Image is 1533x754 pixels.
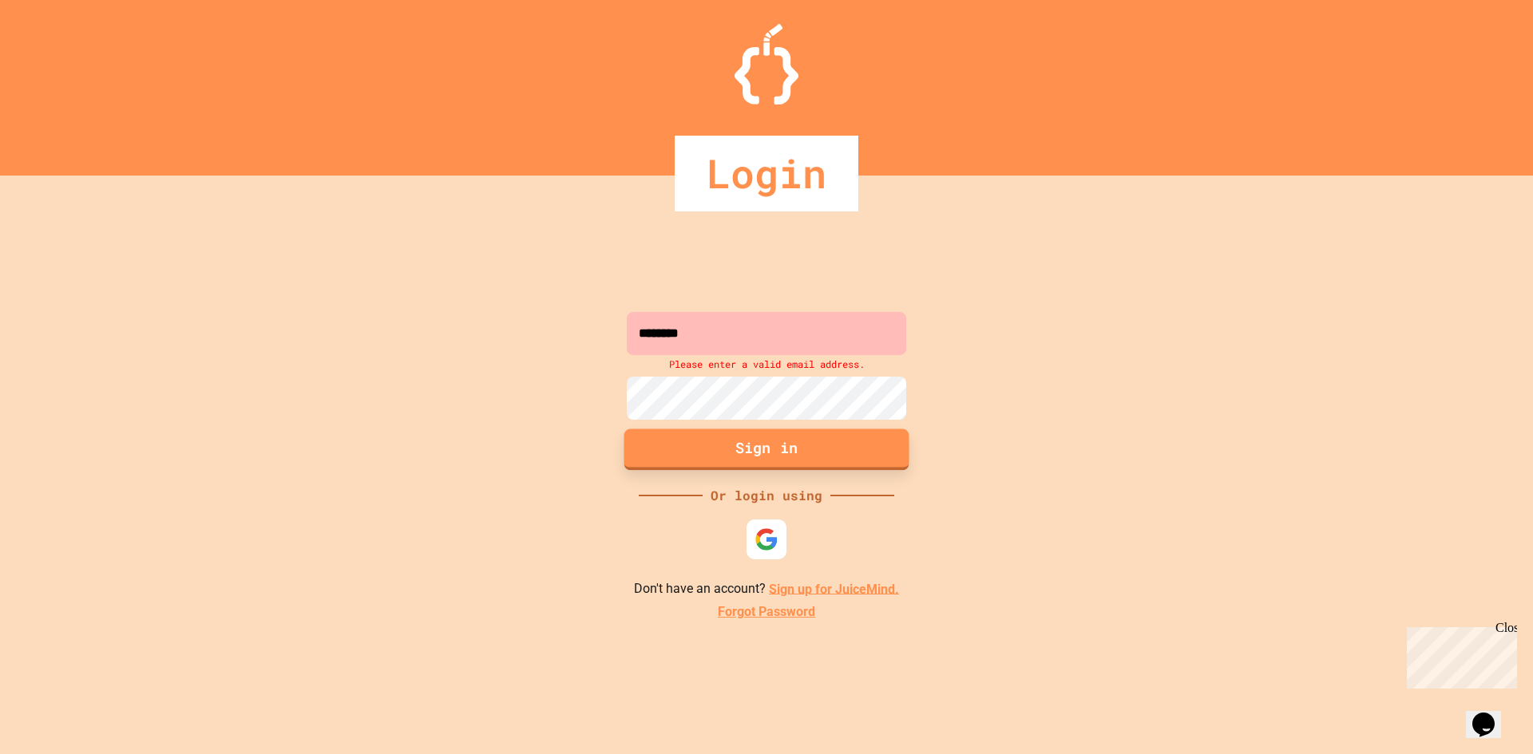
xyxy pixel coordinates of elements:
[1400,621,1517,689] iframe: chat widget
[623,355,910,373] div: Please enter a valid email address.
[6,6,110,101] div: Chat with us now!Close
[703,486,830,505] div: Or login using
[634,579,899,599] p: Don't have an account?
[1466,690,1517,738] iframe: chat widget
[755,527,778,551] img: google-icon.svg
[624,428,909,470] button: Sign in
[769,581,899,596] a: Sign up for JuiceMind.
[718,602,815,622] a: Forgot Password
[735,24,798,105] img: Logo.svg
[675,136,858,211] div: Login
